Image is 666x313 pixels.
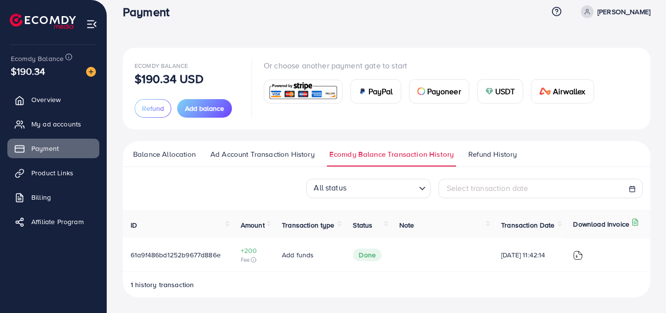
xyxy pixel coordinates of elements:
[11,64,45,78] span: $190.34
[350,79,401,104] a: cardPayPal
[241,246,266,255] span: +200
[447,183,528,193] span: Select transaction date
[241,220,265,230] span: Amount
[531,79,594,104] a: cardAirwallex
[31,217,84,227] span: Affiliate Program
[86,19,97,30] img: menu
[282,250,314,260] span: Add funds
[359,87,367,95] img: card
[7,90,99,109] a: Overview
[135,99,171,118] button: Refund
[624,269,659,306] iframe: Chat
[31,168,73,178] span: Product Links
[539,87,551,95] img: card
[31,192,51,202] span: Billing
[353,249,382,261] span: Done
[267,81,339,102] img: card
[131,250,221,260] span: 61a9f486bd1252b9677d886e
[185,104,224,113] span: Add balance
[597,6,650,18] p: [PERSON_NAME]
[577,5,650,18] a: [PERSON_NAME]
[553,85,585,97] span: Airwallex
[131,280,194,290] span: 1 history transaction
[573,218,629,230] p: Download Invoice
[135,73,204,84] p: $190.34 USD
[177,99,232,118] button: Add balance
[573,250,583,260] img: ic-download-invoice.1f3c1b55.svg
[7,114,99,134] a: My ad accounts
[7,139,99,158] a: Payment
[210,149,315,160] span: Ad Account Transaction History
[131,220,137,230] span: ID
[31,95,61,104] span: Overview
[7,163,99,183] a: Product Links
[485,87,493,95] img: card
[10,14,76,29] img: logo
[353,220,372,230] span: Status
[349,180,415,196] input: Search for option
[501,250,557,260] span: [DATE] 11:42:14
[495,85,515,97] span: USDT
[241,256,266,264] span: Fee
[306,179,431,198] div: Search for option
[282,220,335,230] span: Transaction type
[409,79,469,104] a: cardPayoneer
[142,104,164,113] span: Refund
[31,119,81,129] span: My ad accounts
[7,212,99,231] a: Affiliate Program
[329,149,454,160] span: Ecomdy Balance Transaction History
[312,180,348,196] span: All status
[368,85,393,97] span: PayPal
[264,80,343,104] a: card
[123,5,177,19] h3: Payment
[31,144,59,153] span: Payment
[477,79,524,104] a: cardUSDT
[427,85,461,97] span: Payoneer
[133,149,196,160] span: Balance Allocation
[264,60,602,71] p: Or choose another payment gate to start
[86,67,96,77] img: image
[399,220,414,230] span: Note
[11,54,64,63] span: Ecomdy Balance
[501,220,555,230] span: Transaction Date
[135,62,188,70] span: Ecomdy Balance
[417,87,425,95] img: card
[7,188,99,207] a: Billing
[468,149,517,160] span: Refund History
